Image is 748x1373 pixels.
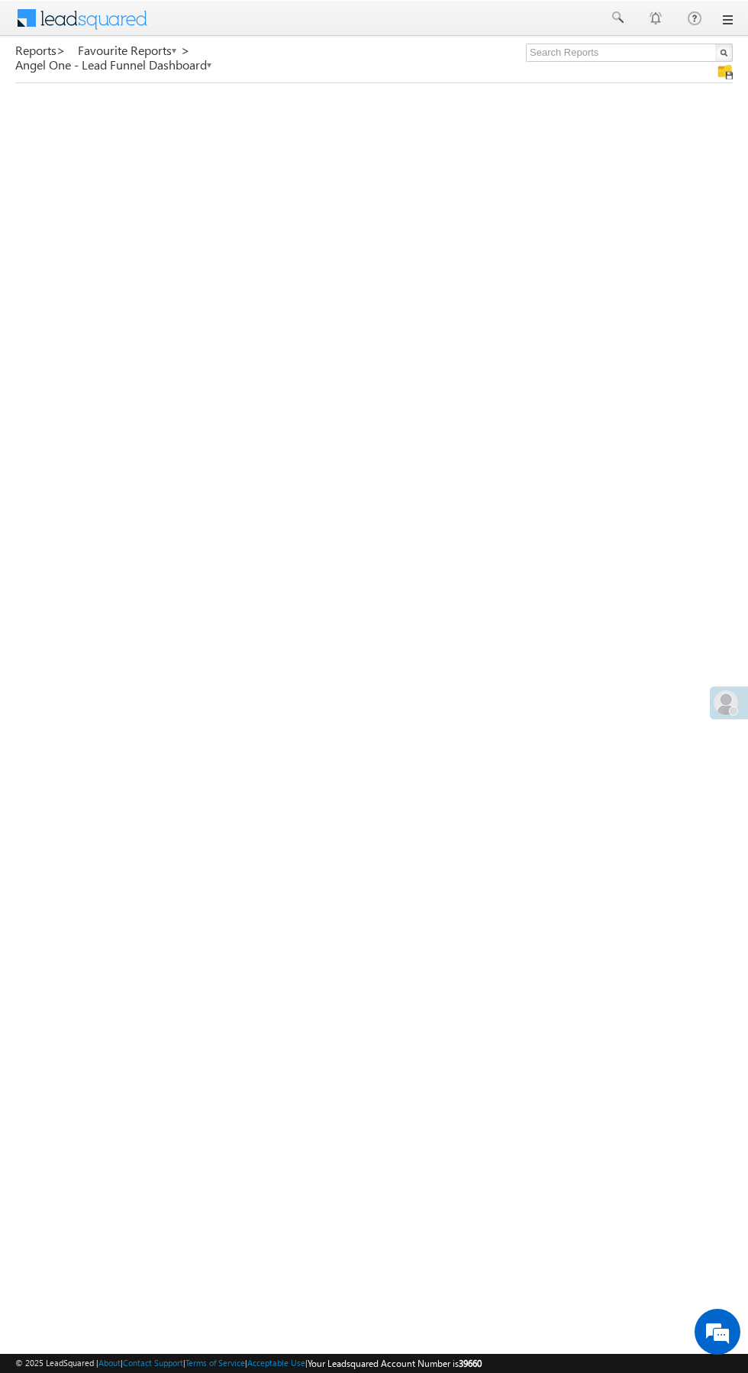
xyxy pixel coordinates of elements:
a: Terms of Service [185,1358,245,1368]
span: Your Leadsquared Account Number is [308,1358,482,1369]
a: About [98,1358,121,1368]
img: Manage all your saved reports! [717,64,733,79]
span: > [181,41,190,59]
a: Favourite Reports > [78,44,190,57]
input: Search Reports [526,44,733,62]
a: Reports> [15,44,66,57]
a: Contact Support [123,1358,183,1368]
a: Angel One - Lead Funnel Dashboard [15,58,213,72]
span: > [56,41,66,59]
span: 39660 [459,1358,482,1369]
a: Acceptable Use [247,1358,305,1368]
span: © 2025 LeadSquared | | | | | [15,1356,482,1371]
